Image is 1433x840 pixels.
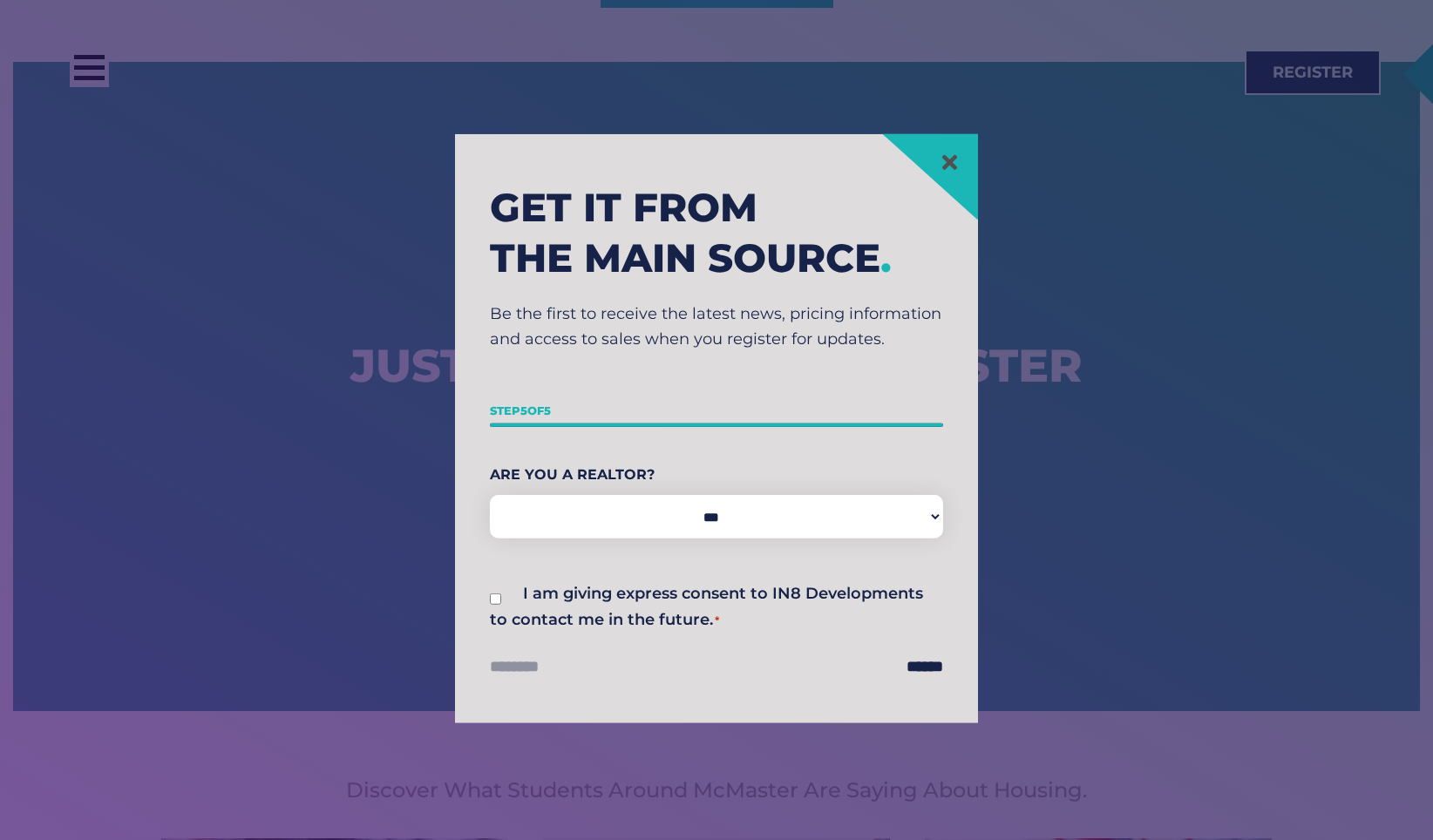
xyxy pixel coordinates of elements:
label: I am giving express consent to IN8 Developments to contact me in the future. [490,584,923,629]
h2: Get it from the main source [490,181,943,283]
label: Are You A Realtor? [490,462,943,488]
p: Step of [490,397,943,423]
p: Be the first to receive the latest news, pricing information and access to sales when you registe... [490,301,943,352]
span: 5 [520,403,527,417]
span: . [880,234,892,281]
span: 5 [544,403,551,417]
